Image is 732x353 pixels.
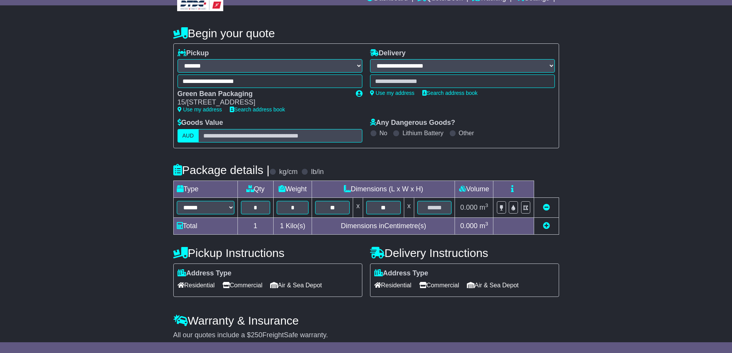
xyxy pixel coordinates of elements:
label: AUD [178,129,199,143]
h4: Delivery Instructions [370,247,559,259]
label: Address Type [178,269,232,278]
label: Lithium Battery [402,129,443,137]
label: Address Type [374,269,428,278]
span: m [480,222,488,230]
span: Residential [374,279,412,291]
span: Commercial [222,279,262,291]
label: No [380,129,387,137]
a: Search address book [422,90,478,96]
a: Use my address [370,90,415,96]
td: x [404,197,414,217]
h4: Pickup Instructions [173,247,362,259]
a: Add new item [543,222,550,230]
h4: Warranty & Insurance [173,314,559,327]
a: Search address book [230,106,285,113]
td: Volume [455,181,493,197]
span: m [480,204,488,211]
span: Air & Sea Depot [467,279,519,291]
a: Remove this item [543,204,550,211]
td: Weight [273,181,312,197]
div: All our quotes include a $ FreightSafe warranty. [173,331,559,340]
span: 250 [251,331,262,339]
sup: 3 [485,221,488,227]
td: x [353,197,363,217]
div: Green Bean Packaging [178,90,348,98]
td: Dimensions (L x W x H) [312,181,455,197]
label: kg/cm [279,168,297,176]
a: Use my address [178,106,222,113]
label: Delivery [370,49,406,58]
span: 0.000 [460,222,478,230]
td: Dimensions in Centimetre(s) [312,217,455,234]
td: Total [173,217,237,234]
td: 1 [237,217,273,234]
label: Other [459,129,474,137]
div: 15/[STREET_ADDRESS] [178,98,348,107]
span: 0.000 [460,204,478,211]
h4: Package details | [173,164,270,176]
td: Kilo(s) [273,217,312,234]
label: Pickup [178,49,209,58]
span: Residential [178,279,215,291]
sup: 3 [485,202,488,208]
label: lb/in [311,168,324,176]
label: Any Dangerous Goods? [370,119,455,127]
td: Type [173,181,237,197]
label: Goods Value [178,119,223,127]
td: Qty [237,181,273,197]
h4: Begin your quote [173,27,559,40]
span: Commercial [419,279,459,291]
span: 1 [280,222,284,230]
span: Air & Sea Depot [270,279,322,291]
